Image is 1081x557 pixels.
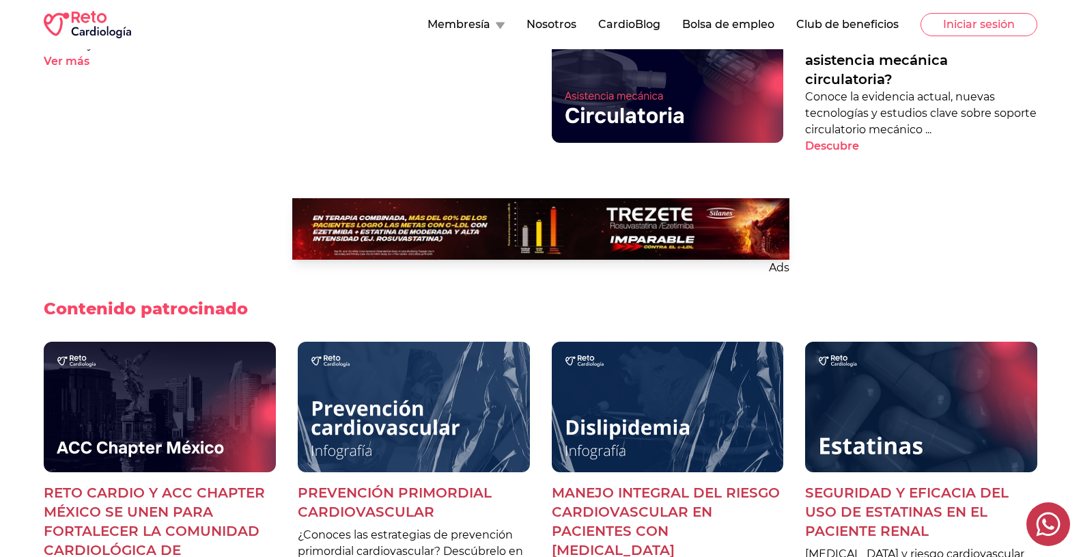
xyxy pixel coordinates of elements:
img: Intervencionismo Coronario de Alto Riesgo: ¿Cuándo utilizar asistencia mecánica circulatoria? [552,12,784,143]
a: Ver más [44,53,530,70]
button: Club de beneficios [796,16,899,33]
button: Membresía [427,16,505,33]
p: Conoce la evidencia actual, nuevas tecnologías y estudios clave sobre soporte circulatorio mecáni... [805,89,1037,138]
button: Nosotros [527,16,576,33]
img: Reto Cardio y ACC Chapter México se unen para fortalecer la comunidad cardiológica de México y LATAM [44,342,276,472]
button: CardioBlog [598,16,660,33]
button: Bolsa de empleo [682,16,774,33]
a: Descubre [805,138,1037,154]
img: Ad - web | home | banner | trezete | 2025-07-24 | 1 [292,198,789,260]
p: Descubre [805,138,859,154]
img: RETO Cardio Logo [44,11,131,38]
p: Prevención primordial cardiovascular [298,483,530,521]
img: Prevención primordial cardiovascular [298,342,530,472]
p: Ads [292,260,789,276]
a: Intervencionismo Coronario de Alto Riesgo: ¿Cuándo utilizar asistencia mecánica circulatoria? [805,12,1037,89]
button: Iniciar sesión [921,13,1037,36]
p: Seguridad y eficacia del uso de estatinas en el paciente renal [805,483,1037,541]
button: Descubre [805,138,883,154]
button: Ver más [44,53,113,70]
img: Manejo integral del riesgo cardiovascular en pacientes con dislipidemia [552,342,784,472]
h2: Contenido patrocinado [44,298,248,320]
img: Seguridad y eficacia del uso de estatinas en el paciente renal [805,342,1037,472]
p: Ver más [44,53,89,70]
